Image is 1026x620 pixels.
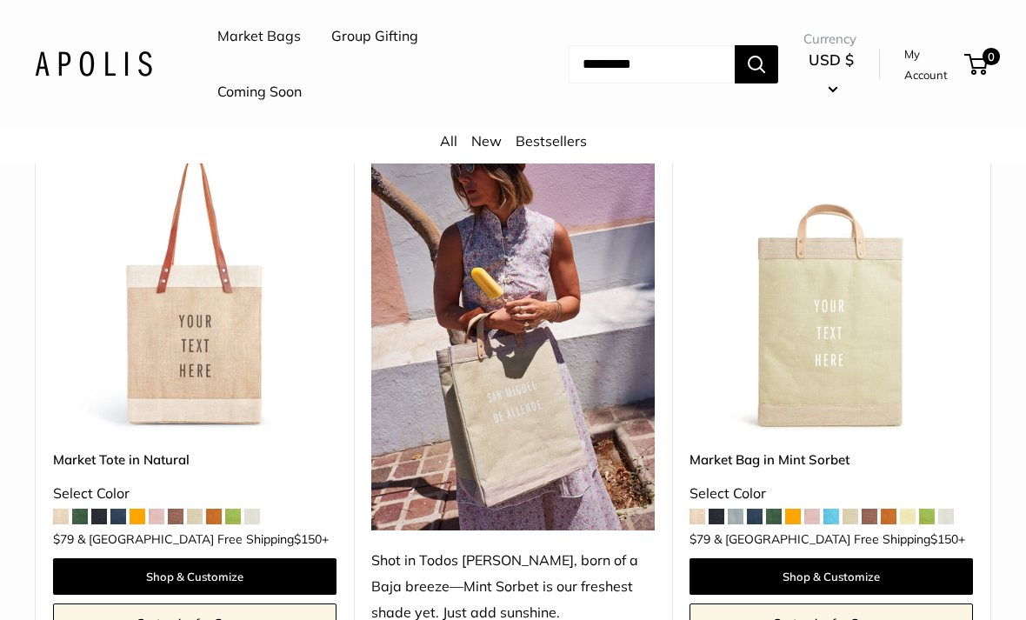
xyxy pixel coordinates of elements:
[217,79,302,105] a: Coming Soon
[809,50,854,69] span: USD $
[904,43,958,86] a: My Account
[77,533,329,545] span: & [GEOGRAPHIC_DATA] Free Shipping +
[569,45,735,83] input: Search...
[53,149,336,432] a: description_Make it yours with custom printed text.description_The Original Market bag in its 4 n...
[35,51,152,77] img: Apolis
[53,558,336,595] a: Shop & Customize
[371,149,655,530] img: Shot in Todos Santos, born of a Baja breeze—Mint Sorbet is our freshest shade yet. Just add sunsh...
[735,45,778,83] button: Search
[690,149,973,432] img: Market Bag in Mint Sorbet
[53,450,336,470] a: Market Tote in Natural
[803,46,859,102] button: USD $
[966,54,988,75] a: 0
[690,149,973,432] a: Market Bag in Mint SorbetMarket Bag in Mint Sorbet
[53,481,336,507] div: Select Color
[690,481,973,507] div: Select Color
[331,23,418,50] a: Group Gifting
[516,132,587,150] a: Bestsellers
[53,531,74,547] span: $79
[983,48,1000,65] span: 0
[690,531,710,547] span: $79
[294,531,322,547] span: $150
[53,149,336,432] img: description_Make it yours with custom printed text.
[803,27,859,51] span: Currency
[690,450,973,470] a: Market Bag in Mint Sorbet
[714,533,965,545] span: & [GEOGRAPHIC_DATA] Free Shipping +
[930,531,958,547] span: $150
[217,23,301,50] a: Market Bags
[690,558,973,595] a: Shop & Customize
[440,132,457,150] a: All
[471,132,502,150] a: New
